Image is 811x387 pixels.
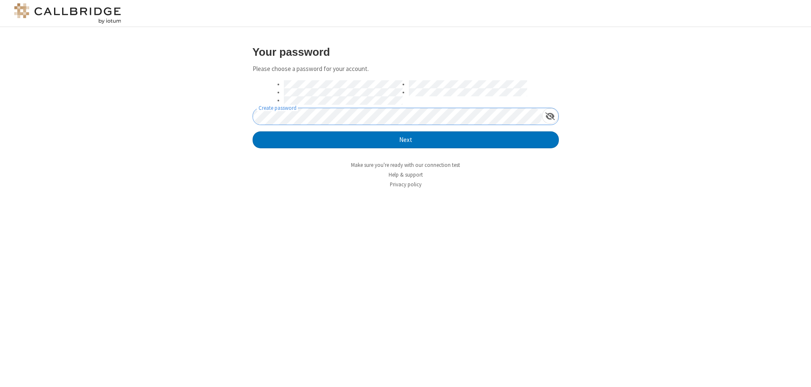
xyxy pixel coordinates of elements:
a: Help & support [389,171,423,178]
a: Privacy policy [390,181,422,188]
img: logo@2x.png [13,3,122,24]
a: Make sure you're ready with our connection test [351,161,460,169]
input: Create password [253,108,542,125]
div: Show password [542,108,558,124]
button: Next [253,131,559,148]
p: Please choose a password for your account. [253,64,559,74]
h3: Your password [253,46,559,58]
